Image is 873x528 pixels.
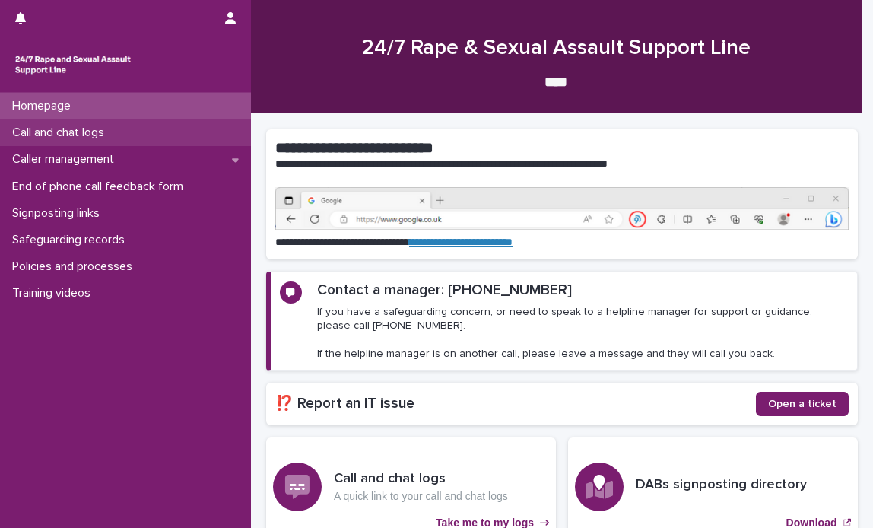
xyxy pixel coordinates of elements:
[6,286,103,301] p: Training videos
[756,392,849,416] a: Open a ticket
[275,187,849,231] img: https%3A%2F%2Fcdn.document360.io%2F0deca9d6-0dac-4e56-9e8f-8d9979bfce0e%2FImages%2FDocumentation%...
[275,395,756,412] h2: ⁉️ Report an IT issue
[317,281,572,299] h2: Contact a manager: [PHONE_NUMBER]
[6,180,195,194] p: End of phone call feedback form
[6,233,137,247] p: Safeguarding records
[12,49,134,80] img: rhQMoQhaT3yELyF149Cw
[768,399,836,409] span: Open a ticket
[334,490,508,503] p: A quick link to your call and chat logs
[6,206,112,221] p: Signposting links
[6,126,116,140] p: Call and chat logs
[6,259,144,274] p: Policies and processes
[636,477,807,494] h3: DABs signposting directory
[6,99,83,113] p: Homepage
[6,152,126,167] p: Caller management
[266,36,846,62] h1: 24/7 Rape & Sexual Assault Support Line
[317,305,848,361] p: If you have a safeguarding concern, or need to speak to a helpline manager for support or guidanc...
[334,471,508,488] h3: Call and chat logs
